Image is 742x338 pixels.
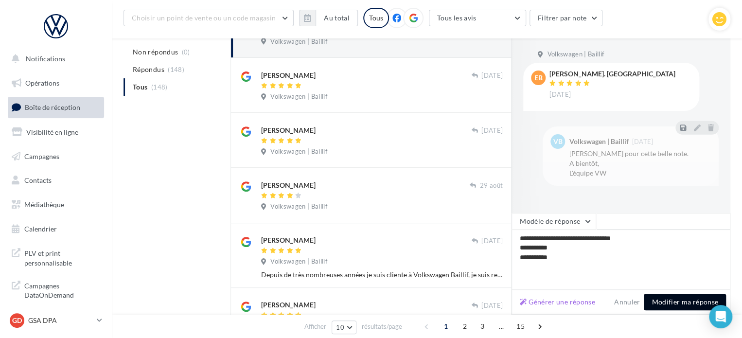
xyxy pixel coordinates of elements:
[336,323,344,331] span: 10
[569,149,711,178] div: [PERSON_NAME] pour cette belle note. A bientôt, L'équipe VW
[457,319,473,334] span: 2
[270,92,327,101] span: Volkswagen | Baillif
[270,147,327,156] span: Volkswagen | Baillif
[480,181,503,190] span: 29 août
[494,319,509,334] span: ...
[512,213,596,230] button: Modèle de réponse
[530,10,603,26] button: Filtrer par note
[24,176,52,184] span: Contacts
[261,125,316,135] div: [PERSON_NAME]
[26,128,78,136] span: Visibilité en ligne
[363,8,389,28] div: Tous
[304,322,326,331] span: Afficher
[133,65,164,74] span: Répondus
[133,47,178,57] span: Non répondus
[26,54,65,63] span: Notifications
[261,71,316,80] div: [PERSON_NAME]
[25,79,59,87] span: Opérations
[481,71,503,80] span: [DATE]
[6,122,106,142] a: Visibilité en ligne
[516,296,599,308] button: Générer une réponse
[6,243,106,271] a: PLV et print personnalisable
[632,139,653,145] span: [DATE]
[332,320,356,334] button: 10
[316,10,358,26] button: Au total
[481,126,503,135] span: [DATE]
[168,66,184,73] span: (148)
[261,270,503,280] div: Depuis de très nombreuses années je suis cliente à Volkswagen Baillif, je suis reçue comme un enf...
[24,152,59,160] span: Campagnes
[261,235,316,245] div: [PERSON_NAME]
[261,180,316,190] div: [PERSON_NAME]
[132,14,276,22] span: Choisir un point de vente ou un code magasin
[6,97,106,118] a: Boîte de réception
[124,10,294,26] button: Choisir un point de vente ou un code magasin
[25,103,80,111] span: Boîte de réception
[270,257,327,266] span: Volkswagen | Baillif
[549,90,571,99] span: [DATE]
[709,305,732,328] div: Open Intercom Messenger
[270,202,327,211] span: Volkswagen | Baillif
[429,10,526,26] button: Tous les avis
[24,247,100,267] span: PLV et print personnalisable
[24,225,57,233] span: Calendrier
[547,50,604,59] span: Volkswagen | Baillif
[299,10,358,26] button: Au total
[438,319,454,334] span: 1
[610,296,644,308] button: Annuler
[6,219,106,239] a: Calendrier
[28,316,93,325] p: GSA DPA
[182,48,190,56] span: (0)
[553,137,563,146] span: VB
[6,146,106,167] a: Campagnes
[8,311,104,330] a: GD GSA DPA
[481,237,503,246] span: [DATE]
[24,279,100,300] span: Campagnes DataOnDemand
[644,294,726,310] button: Modifier ma réponse
[6,73,106,93] a: Opérations
[362,322,402,331] span: résultats/page
[261,300,316,310] div: [PERSON_NAME]
[12,316,22,325] span: GD
[481,302,503,310] span: [DATE]
[534,73,543,83] span: EB
[6,170,106,191] a: Contacts
[549,71,675,77] div: [PERSON_NAME]. [GEOGRAPHIC_DATA]
[569,138,628,145] div: Volkswagen | Baillif
[270,37,327,46] span: Volkswagen | Baillif
[437,14,477,22] span: Tous les avis
[475,319,490,334] span: 3
[512,319,529,334] span: 15
[24,200,64,209] span: Médiathèque
[6,275,106,304] a: Campagnes DataOnDemand
[6,49,102,69] button: Notifications
[6,195,106,215] a: Médiathèque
